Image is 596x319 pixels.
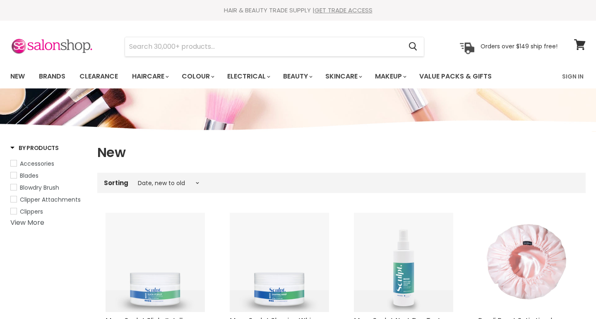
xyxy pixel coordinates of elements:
a: Haircare [126,68,174,85]
a: Value Packs & Gifts [413,68,498,85]
a: Brands [33,68,72,85]
span: Clippers [20,207,43,216]
span: Blades [20,171,38,180]
a: View More [10,218,44,227]
a: Clippers [10,207,87,216]
ul: Main menu [4,64,528,88]
img: Muvo Sculpt Next Day Texture Spray [354,213,453,312]
img: Muvo Sculpt Slick-It Jelly [106,213,205,312]
a: Colour [175,68,219,85]
a: GET TRADE ACCESS [315,6,372,14]
label: Sorting [104,179,128,186]
a: Skincare [319,68,367,85]
a: Sign In [557,68,589,85]
h3: By Products [10,144,59,152]
a: Blades [10,171,87,180]
span: Blowdry Brush [20,183,59,192]
form: Product [125,37,424,57]
a: Clipper Attachments [10,195,87,204]
button: Search [402,37,424,56]
img: Bondi Boost Satin Lined Shower Cap [478,213,577,312]
h1: New [97,144,586,161]
img: Muvo Sculpt Shaping Whip [230,213,329,312]
a: Accessories [10,159,87,168]
a: Clearance [73,68,124,85]
span: Clipper Attachments [20,195,81,204]
p: Orders over $149 ship free! [481,43,558,50]
a: Blowdry Brush [10,183,87,192]
a: Beauty [277,68,317,85]
span: Accessories [20,159,54,168]
input: Search [125,37,402,56]
a: Makeup [369,68,411,85]
a: Electrical [221,68,275,85]
a: New [4,68,31,85]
